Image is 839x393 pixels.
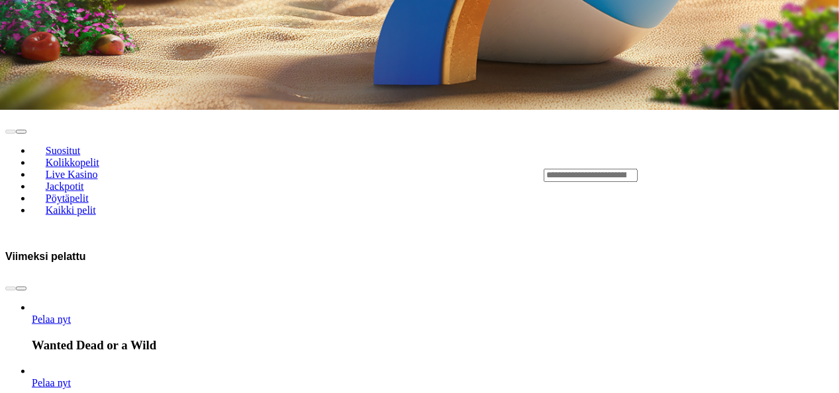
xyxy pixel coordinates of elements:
a: Kolikkopelit [32,153,113,173]
span: Pelaa nyt [32,377,71,388]
button: prev slide [5,130,16,134]
a: Pöytäpelit [32,189,102,208]
h3: Viimeksi pelattu [5,250,86,263]
a: Fire In The Hole xBomb [32,377,71,388]
button: next slide [16,130,26,134]
a: Live Kasino [32,165,111,185]
article: Wanted Dead or a Wild [32,302,834,353]
button: next slide [16,286,26,290]
nav: Lobby [5,122,517,227]
button: prev slide [5,286,16,290]
a: Wanted Dead or a Wild [32,314,71,325]
header: Lobby [5,110,834,240]
span: Suositut [40,145,85,156]
span: Pelaa nyt [32,314,71,325]
span: Live Kasino [40,169,103,180]
span: Pöytäpelit [40,193,94,204]
span: Kolikkopelit [40,157,105,168]
a: Jackpotit [32,177,97,196]
input: Search [544,169,638,182]
span: Kaikki pelit [40,204,101,216]
a: Suositut [32,141,94,161]
span: Jackpotit [40,181,89,192]
h3: Wanted Dead or a Wild [32,338,834,353]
